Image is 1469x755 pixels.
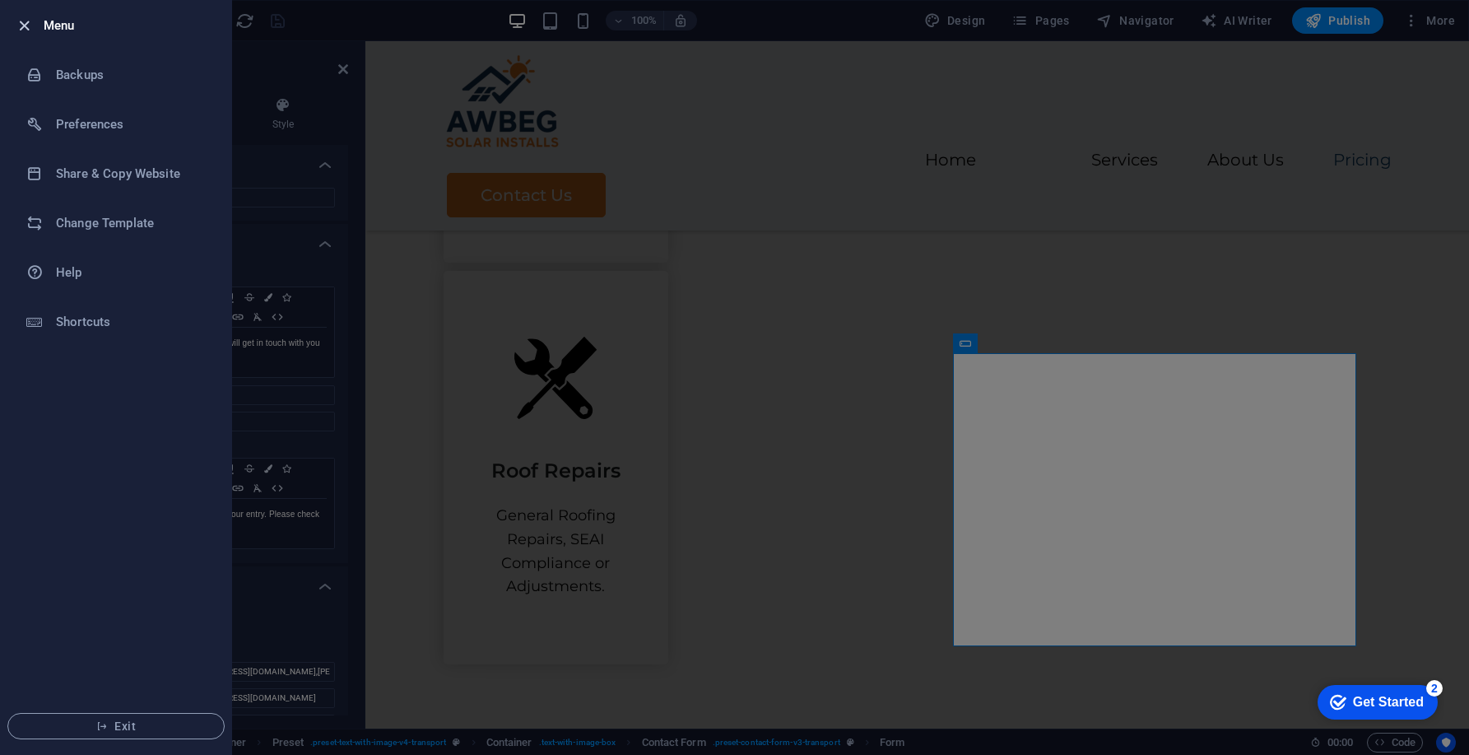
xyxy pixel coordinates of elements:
h6: Shortcuts [56,312,208,332]
h6: Help [56,263,208,282]
h6: Backups [56,65,208,85]
h6: Share & Copy Website [56,164,208,184]
span: Exit [21,720,211,733]
iframe: To enrich screen reader interactions, please activate Accessibility in Grammarly extension settings [1304,677,1444,726]
h6: Menu [44,16,218,35]
a: Help [1,248,231,297]
h6: Change Template [56,213,208,233]
h6: Preferences [56,114,208,134]
button: Exit [7,713,225,739]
